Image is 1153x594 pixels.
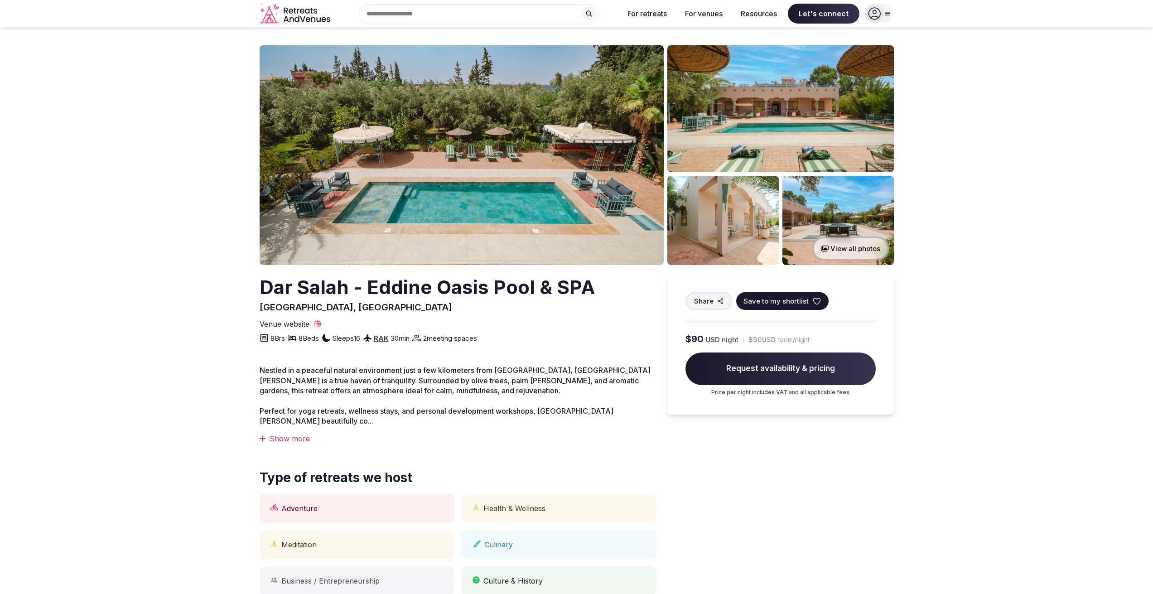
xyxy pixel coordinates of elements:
img: Venue gallery photo [667,176,779,265]
button: For retreats [620,4,674,24]
span: 2 meeting spaces [423,333,477,343]
span: 8 Beds [299,333,319,343]
img: Venue gallery photo [667,45,894,172]
span: Sleeps 16 [333,333,360,343]
a: Venue website [260,319,322,329]
span: Let's connect [788,4,859,24]
span: room/night [777,335,810,344]
span: $90 [685,333,704,345]
span: night [722,335,738,344]
img: Venue gallery photo [782,176,894,265]
img: Venue cover photo [260,45,664,265]
button: Resources [733,4,784,24]
span: Type of retreats we host [260,469,412,487]
span: 8 Brs [270,333,285,343]
span: Save to my shortlist [743,296,809,306]
button: Save to my shortlist [736,292,829,310]
h2: Dar Salah - Eddine Oasis Pool & SPA [260,274,595,301]
p: Price per night includes VAT and all applicable fees [685,389,876,396]
span: [GEOGRAPHIC_DATA], [GEOGRAPHIC_DATA] [260,302,452,313]
svg: Retreats and Venues company logo [260,4,332,24]
span: Venue website [260,319,309,329]
span: USD [705,335,720,344]
span: Share [694,296,714,306]
a: RAK [374,334,389,343]
div: Show more [260,434,656,444]
button: View all photos [812,237,889,261]
span: 30 min [391,333,410,343]
span: Perfect for yoga retreats, wellness stays, and personal development workshops, [GEOGRAPHIC_DATA][... [260,406,613,425]
span: $90 USD [748,335,776,344]
span: Request availability & pricing [685,353,876,385]
a: Visit the homepage [260,4,332,24]
div: | [742,334,745,344]
span: Nestled in a peaceful natural environment just a few kilometers from [GEOGRAPHIC_DATA], [GEOGRAPH... [260,366,651,395]
button: For venues [678,4,730,24]
button: Share [685,292,733,310]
